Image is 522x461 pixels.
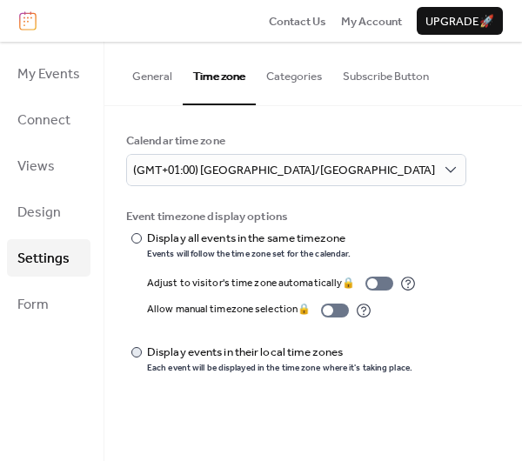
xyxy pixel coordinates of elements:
button: Time zone [183,42,256,104]
button: Categories [256,42,332,103]
span: My Events [17,61,80,88]
div: Event timezone display options [126,208,497,225]
button: General [122,42,183,103]
span: Contact Us [269,13,326,30]
button: Subscribe Button [332,42,439,103]
a: Form [7,285,90,323]
a: Views [7,147,90,184]
div: Display events in their local time zones [147,344,409,361]
button: Upgrade🚀 [417,7,503,35]
div: Each event will be displayed in the time zone where it's taking place. [147,363,412,375]
a: Contact Us [269,12,326,30]
span: Upgrade 🚀 [425,13,494,30]
div: Calendar time zone [126,132,497,150]
a: Settings [7,239,90,277]
div: Display all events in the same timezone [147,230,347,247]
span: My Account [341,13,402,30]
a: Connect [7,101,90,138]
span: (GMT+01:00) [GEOGRAPHIC_DATA]/[GEOGRAPHIC_DATA] [133,159,435,182]
img: logo [19,11,37,30]
a: Design [7,193,90,230]
a: My Account [341,12,402,30]
a: My Events [7,55,90,92]
span: Design [17,199,61,226]
span: Settings [17,245,70,272]
span: Form [17,291,49,318]
span: Views [17,153,55,180]
div: Events will follow the time zone set for the calendar. [147,249,351,261]
span: Connect [17,107,70,134]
